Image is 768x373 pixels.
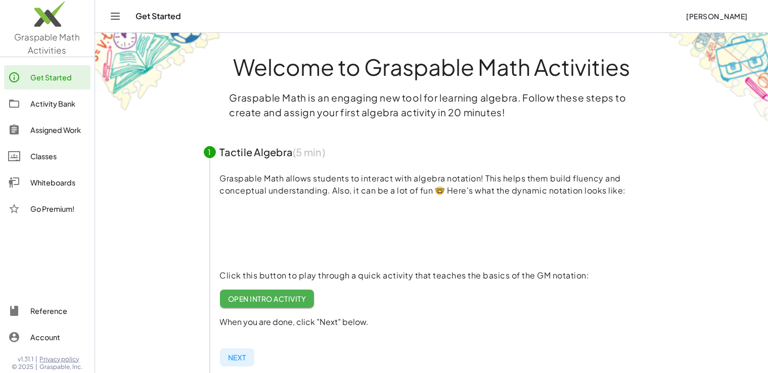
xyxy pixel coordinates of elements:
[107,8,123,24] button: Toggle navigation
[30,305,86,317] div: Reference
[18,355,34,363] span: v1.31.1
[230,90,634,120] p: Graspable Math is an engaging new tool for learning algebra. Follow these steps to create and ass...
[4,170,91,195] a: Whiteboards
[220,172,660,197] p: Graspable Math allows students to interact with algebra notation! This helps them build fluency a...
[4,144,91,168] a: Classes
[36,355,38,363] span: |
[4,118,91,142] a: Assigned Work
[4,91,91,116] a: Activity Bank
[40,355,83,363] a: Privacy policy
[220,269,660,282] p: Click this button to play through a quick activity that teaches the basics of the GM notation:
[30,203,86,215] div: Go Premium!
[4,299,91,323] a: Reference
[228,294,306,303] span: Open Intro Activity
[204,146,216,158] div: 1
[15,31,80,56] span: Graspable Math Activities
[95,32,221,112] img: get-started-bg-ul-Ceg4j33I.png
[12,363,34,371] span: © 2025
[185,55,679,78] h1: Welcome to Graspable Math Activities
[30,71,86,83] div: Get Started
[686,12,748,21] span: [PERSON_NAME]
[30,124,86,136] div: Assigned Work
[220,195,372,270] video: What is this? This is dynamic math notation. Dynamic math notation plays a central role in how Gr...
[30,176,86,189] div: Whiteboards
[220,290,314,308] a: Open Intro Activity
[30,150,86,162] div: Classes
[228,353,246,362] span: Next
[192,136,672,168] button: 1Tactile Algebra(5 min)
[4,65,91,89] a: Get Started
[220,316,660,328] p: When you are done, click "Next" below.
[678,7,756,25] button: [PERSON_NAME]
[36,363,38,371] span: |
[30,98,86,110] div: Activity Bank
[40,363,83,371] span: Graspable, Inc.
[4,325,91,349] a: Account
[220,348,254,366] button: Next
[30,331,86,343] div: Account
